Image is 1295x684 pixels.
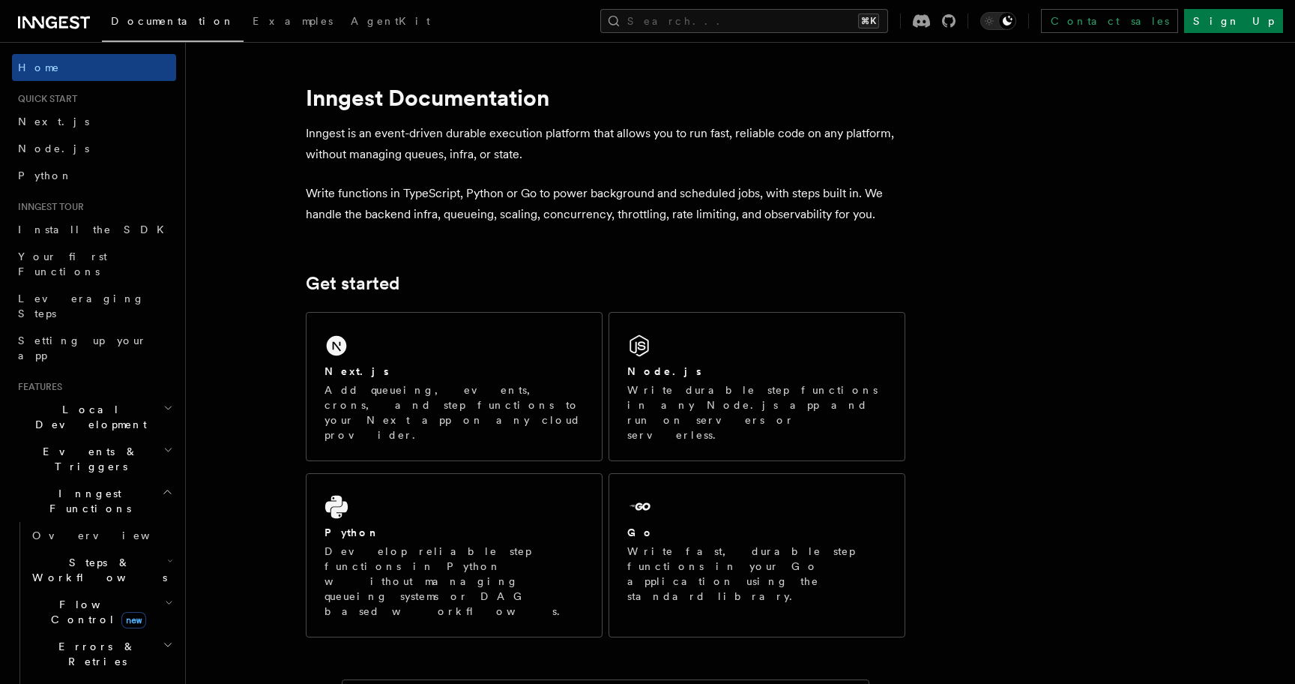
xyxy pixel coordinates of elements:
[12,480,176,522] button: Inngest Functions
[18,169,73,181] span: Python
[102,4,244,42] a: Documentation
[18,292,145,319] span: Leveraging Steps
[306,183,905,225] p: Write functions in TypeScript, Python or Go to power background and scheduled jobs, with steps bu...
[324,364,389,379] h2: Next.js
[26,522,176,549] a: Overview
[627,382,887,442] p: Write durable step functions in any Node.js app and run on servers or serverless.
[26,555,167,585] span: Steps & Workflows
[12,93,77,105] span: Quick start
[18,223,173,235] span: Install the SDK
[26,549,176,591] button: Steps & Workflows
[18,115,89,127] span: Next.js
[121,612,146,628] span: new
[12,444,163,474] span: Events & Triggers
[858,13,879,28] kbd: ⌘K
[26,591,176,633] button: Flow Controlnew
[12,201,84,213] span: Inngest tour
[306,273,399,294] a: Get started
[627,544,887,604] p: Write fast, durable step functions in your Go application using the standard library.
[18,142,89,154] span: Node.js
[351,15,430,27] span: AgentKit
[18,60,60,75] span: Home
[18,250,107,277] span: Your first Functions
[609,473,905,637] a: GoWrite fast, durable step functions in your Go application using the standard library.
[12,396,176,438] button: Local Development
[342,4,439,40] a: AgentKit
[26,597,165,627] span: Flow Control
[12,285,176,327] a: Leveraging Steps
[627,364,701,379] h2: Node.js
[12,108,176,135] a: Next.js
[12,135,176,162] a: Node.js
[12,486,162,516] span: Inngest Functions
[12,381,62,393] span: Features
[306,473,603,637] a: PythonDevelop reliable step functions in Python without managing queueing systems or DAG based wo...
[324,382,584,442] p: Add queueing, events, crons, and step functions to your Next app on any cloud provider.
[253,15,333,27] span: Examples
[18,334,147,361] span: Setting up your app
[627,525,654,540] h2: Go
[12,243,176,285] a: Your first Functions
[324,525,380,540] h2: Python
[12,327,176,369] a: Setting up your app
[600,9,888,33] button: Search...⌘K
[12,216,176,243] a: Install the SDK
[26,633,176,675] button: Errors & Retries
[306,123,905,165] p: Inngest is an event-driven durable execution platform that allows you to run fast, reliable code ...
[12,54,176,81] a: Home
[609,312,905,461] a: Node.jsWrite durable step functions in any Node.js app and run on servers or serverless.
[244,4,342,40] a: Examples
[12,162,176,189] a: Python
[26,639,163,669] span: Errors & Retries
[306,84,905,111] h1: Inngest Documentation
[980,12,1016,30] button: Toggle dark mode
[12,402,163,432] span: Local Development
[32,529,187,541] span: Overview
[1184,9,1283,33] a: Sign Up
[1041,9,1178,33] a: Contact sales
[111,15,235,27] span: Documentation
[324,544,584,619] p: Develop reliable step functions in Python without managing queueing systems or DAG based workflows.
[306,312,603,461] a: Next.jsAdd queueing, events, crons, and step functions to your Next app on any cloud provider.
[12,438,176,480] button: Events & Triggers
